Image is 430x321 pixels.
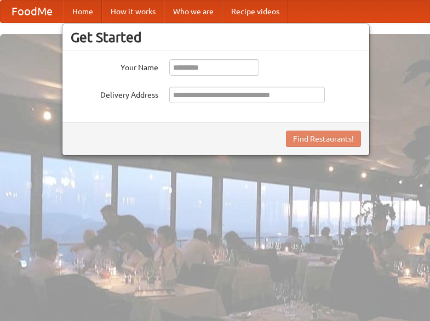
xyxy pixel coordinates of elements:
[164,1,222,22] a: Who we are
[71,87,158,100] label: Delivery Address
[102,1,164,22] a: How it works
[71,59,158,73] label: Your Name
[64,1,102,22] a: Home
[286,131,361,147] button: Find Restaurants!
[222,1,288,22] a: Recipe videos
[1,1,64,22] a: FoodMe
[71,29,361,46] h3: Get Started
